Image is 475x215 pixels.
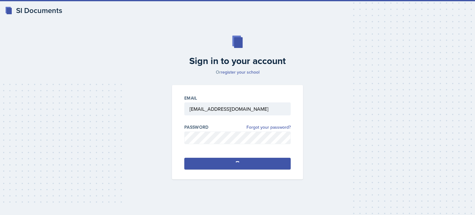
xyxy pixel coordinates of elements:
label: Password [184,124,209,130]
label: Email [184,95,197,101]
a: Forgot your password? [246,124,291,131]
input: Email [184,102,291,115]
p: Or [168,69,307,75]
h2: Sign in to your account [168,55,307,67]
a: SI Documents [5,5,62,16]
a: register your school [221,69,259,75]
